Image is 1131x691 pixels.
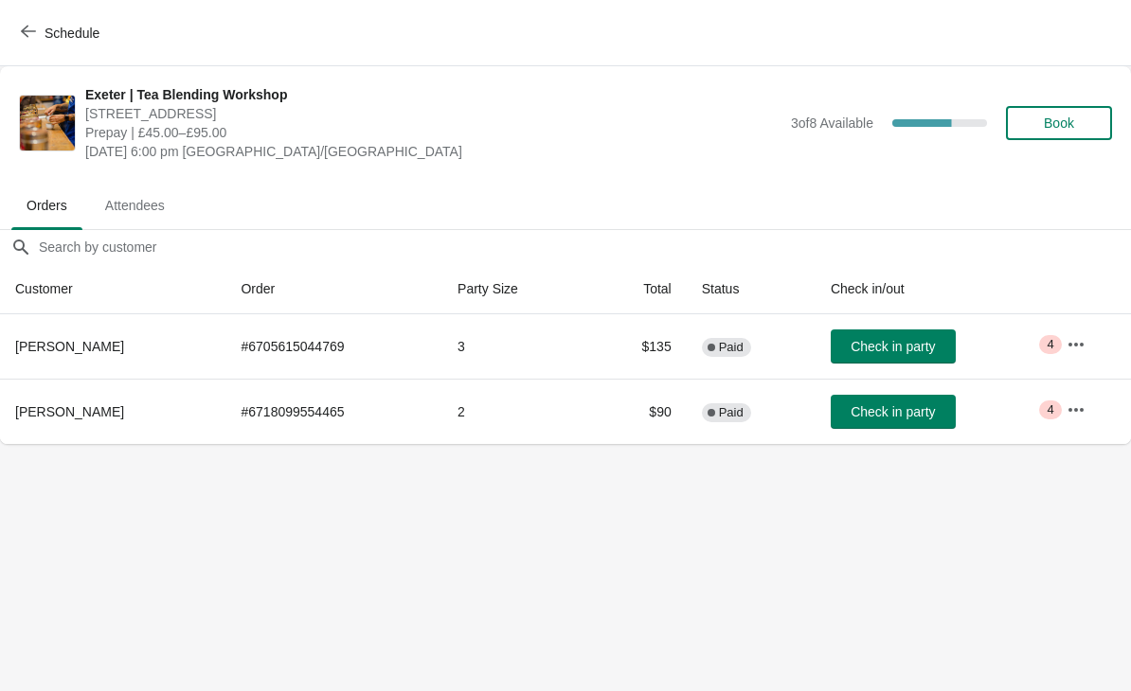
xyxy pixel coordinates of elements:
td: 3 [442,314,589,379]
span: Attendees [90,188,180,222]
span: [DATE] 6:00 pm [GEOGRAPHIC_DATA]/[GEOGRAPHIC_DATA] [85,142,781,161]
button: Schedule [9,16,115,50]
span: 3 of 8 Available [791,115,873,131]
button: Check in party [831,395,956,429]
th: Check in/out [816,264,1051,314]
span: Check in party [851,404,935,419]
td: $90 [589,379,686,444]
span: Paid [719,405,744,420]
span: Schedule [45,26,99,41]
td: $135 [589,314,686,379]
button: Check in party [831,329,956,363]
span: 4 [1047,402,1053,417]
span: [STREET_ADDRESS] [85,104,781,123]
input: Search by customer [38,230,1131,264]
span: Orders [11,188,82,222]
span: Prepay | £45.00–£95.00 [85,123,781,142]
td: # 6718099554465 [225,379,442,444]
td: 2 [442,379,589,444]
th: Order [225,264,442,314]
span: 4 [1047,337,1053,352]
img: Exeter | Tea Blending Workshop [20,96,75,151]
th: Total [589,264,686,314]
th: Status [687,264,816,314]
span: Exeter | Tea Blending Workshop [85,85,781,104]
span: [PERSON_NAME] [15,404,124,419]
span: Paid [719,340,744,355]
td: # 6705615044769 [225,314,442,379]
span: [PERSON_NAME] [15,339,124,354]
span: Check in party [851,339,935,354]
button: Book [1006,106,1112,140]
th: Party Size [442,264,589,314]
span: Book [1044,115,1074,131]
